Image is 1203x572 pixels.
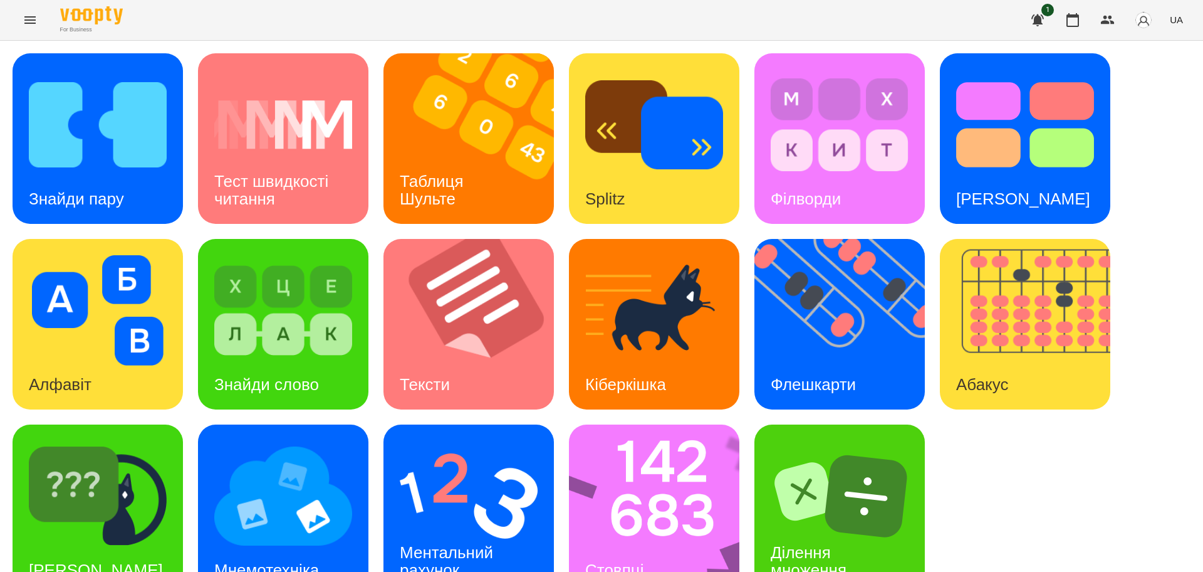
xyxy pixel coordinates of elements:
[60,26,123,34] span: For Business
[771,70,909,180] img: Філворди
[214,375,319,394] h3: Знайди слово
[569,239,739,410] a: КіберкішкаКіберкішка
[754,53,925,224] a: ФілвордиФілворди
[1135,11,1152,29] img: avatar_s.png
[29,189,124,208] h3: Знайди пару
[585,70,723,180] img: Splitz
[13,53,183,224] a: Знайди паруЗнайди пару
[13,239,183,410] a: АлфавітАлфавіт
[214,441,352,551] img: Мнемотехніка
[214,255,352,366] img: Знайди слово
[29,441,167,551] img: Знайди Кіберкішку
[29,70,167,180] img: Знайди пару
[569,53,739,224] a: SplitzSplitz
[29,255,167,366] img: Алфавіт
[585,375,666,394] h3: Кіберкішка
[214,172,333,208] h3: Тест швидкості читання
[1170,13,1183,26] span: UA
[400,172,468,208] h3: Таблиця Шульте
[754,239,940,410] img: Флешкарти
[940,53,1110,224] a: Тест Струпа[PERSON_NAME]
[754,239,925,410] a: ФлешкартиФлешкарти
[771,375,856,394] h3: Флешкарти
[585,189,625,208] h3: Splitz
[771,189,841,208] h3: Філворди
[29,375,91,394] h3: Алфавіт
[940,239,1126,410] img: Абакус
[383,239,554,410] a: ТекстиТексти
[198,239,368,410] a: Знайди словоЗнайди слово
[400,375,450,394] h3: Тексти
[60,6,123,24] img: Voopty Logo
[400,441,538,551] img: Ментальний рахунок
[15,5,45,35] button: Menu
[956,189,1090,208] h3: [PERSON_NAME]
[383,53,554,224] a: Таблиця ШультеТаблиця Шульте
[771,441,909,551] img: Ділення множення
[383,239,570,410] img: Тексти
[585,255,723,366] img: Кіберкішка
[940,239,1110,410] a: АбакусАбакус
[1165,8,1188,31] button: UA
[198,53,368,224] a: Тест швидкості читанняТест швидкості читання
[956,70,1094,180] img: Тест Струпа
[1041,4,1054,16] span: 1
[956,375,1008,394] h3: Абакус
[214,70,352,180] img: Тест швидкості читання
[383,53,570,224] img: Таблиця Шульте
